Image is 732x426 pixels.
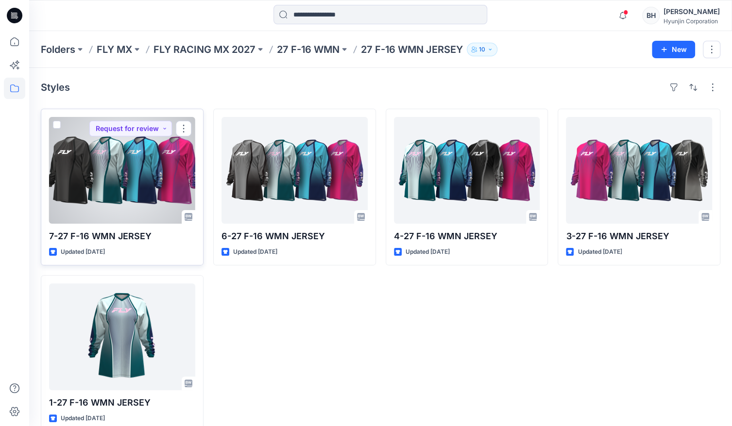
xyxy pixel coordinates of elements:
a: Folders [41,43,75,56]
a: 1-27 F-16 WMN JERSEY [49,283,195,390]
p: Updated [DATE] [406,247,450,257]
p: 1-27 F-16 WMN JERSEY [49,396,195,410]
p: 27 F-16 WMN JERSEY [361,43,463,56]
a: 6-27 F-16 WMN JERSEY [221,117,368,224]
button: 10 [467,43,497,56]
p: Updated [DATE] [61,247,105,257]
a: FLY RACING MX 2027 [153,43,255,56]
a: FLY MX [97,43,132,56]
div: Hyunjin Corporation [664,17,720,25]
a: 27 F-16 WMN [277,43,340,56]
a: 7-27 F-16 WMN JERSEY [49,117,195,224]
p: Updated [DATE] [61,413,105,424]
div: [PERSON_NAME] [664,6,720,17]
p: 6-27 F-16 WMN JERSEY [221,229,368,243]
p: 7-27 F-16 WMN JERSEY [49,229,195,243]
p: 4-27 F-16 WMN JERSEY [394,229,540,243]
p: 10 [479,44,485,55]
a: 4-27 F-16 WMN JERSEY [394,117,540,224]
button: New [652,41,695,58]
h4: Styles [41,82,70,93]
a: 3-27 F-16 WMN JERSEY [566,117,712,224]
div: BH [642,7,660,24]
p: Updated [DATE] [233,247,277,257]
p: 3-27 F-16 WMN JERSEY [566,229,712,243]
p: Updated [DATE] [578,247,622,257]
